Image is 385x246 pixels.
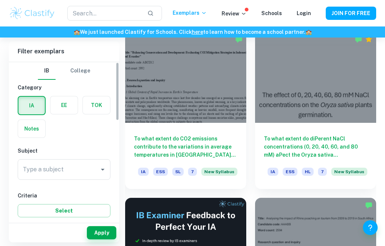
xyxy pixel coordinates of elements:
[192,29,203,35] a: here
[98,164,108,175] button: Open
[18,83,110,92] h6: Category
[201,168,237,180] div: Starting from the May 2026 session, the ESS IA requirements have changed. We created this exempla...
[268,168,278,176] span: IA
[138,168,149,176] span: IA
[264,135,367,159] h6: To what extent do diPerent NaCl concentrations (0, 20, 40, 60, and 80 mM) aPect the Oryza sativa ...
[153,168,168,176] span: ESS
[255,32,376,189] a: To what extent do diPerent NaCl concentrations (0, 20, 40, 60, and 80 mM) aPect the Oryza sativa ...
[87,226,116,239] button: Apply
[235,36,243,43] img: Marked
[326,7,376,20] button: JOIN FOR FREE
[18,204,110,217] button: Select
[173,9,207,17] p: Exemplars
[365,202,372,209] img: Marked
[38,62,90,80] div: Filter type choice
[302,168,314,176] span: HL
[9,41,119,62] h6: Filter exemplars
[38,62,56,80] button: IB
[9,6,56,21] img: Clastify logo
[18,147,110,155] h6: Subject
[125,32,246,189] a: To what extent do CO2 emissions contribute to the variations in average temperatures in [GEOGRAPH...
[305,29,312,35] span: 🏫
[18,192,110,200] h6: Criteria
[365,36,372,43] div: Premium
[134,135,237,159] h6: To what extent do CO2 emissions contribute to the variations in average temperatures in [GEOGRAPH...
[355,36,362,43] img: Marked
[188,168,197,176] span: 7
[201,168,237,176] span: New Syllabus
[172,168,184,176] span: SL
[74,29,80,35] span: 🏫
[18,120,45,138] button: Notes
[67,6,141,21] input: Search...
[261,10,282,16] a: Schools
[283,168,297,176] span: ESS
[83,96,110,114] button: TOK
[1,28,384,36] h6: We just launched Clastify for Schools. Click to learn how to become a school partner.
[222,10,247,18] p: Review
[331,168,367,180] div: Starting from the May 2026 session, the ESS IA requirements have changed. We created this exempla...
[297,10,311,16] a: Login
[50,96,78,114] button: EE
[18,97,45,114] button: IA
[318,168,327,176] span: 7
[70,62,90,80] button: College
[363,220,378,235] button: Help and Feedback
[331,168,367,176] span: New Syllabus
